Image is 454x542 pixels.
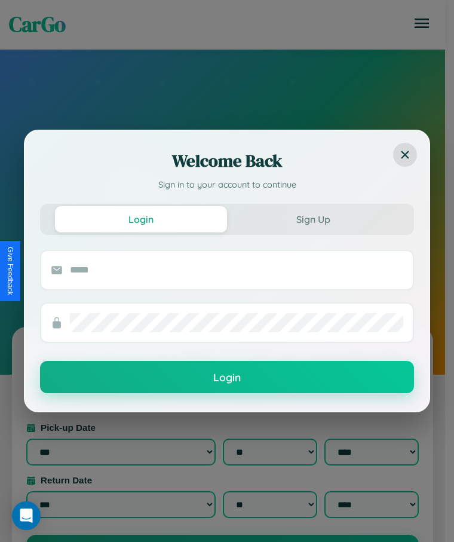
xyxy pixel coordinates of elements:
div: Give Feedback [6,247,14,295]
button: Login [40,361,414,393]
div: Open Intercom Messenger [12,501,41,530]
p: Sign in to your account to continue [40,179,414,192]
button: Sign Up [227,206,399,232]
button: Login [55,206,227,232]
h2: Welcome Back [40,149,414,173]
